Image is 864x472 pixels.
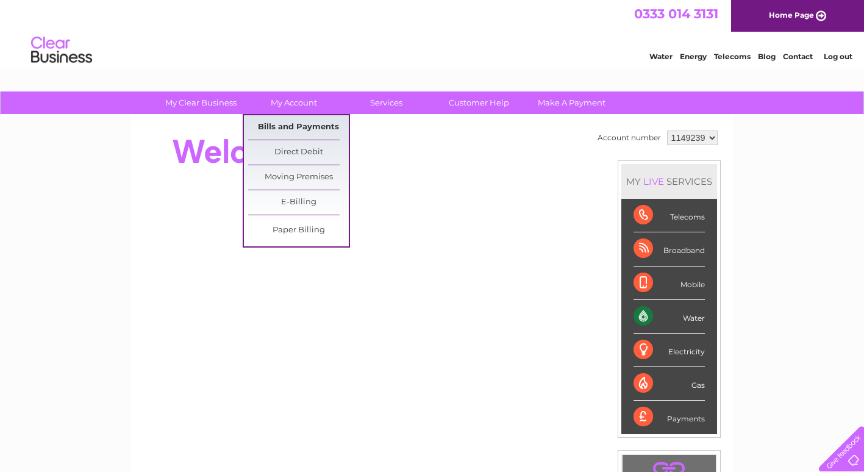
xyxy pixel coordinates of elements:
[151,91,251,114] a: My Clear Business
[634,401,705,434] div: Payments
[634,232,705,266] div: Broadband
[634,6,718,21] a: 0333 014 3131
[758,52,776,61] a: Blog
[594,127,664,148] td: Account number
[429,91,529,114] a: Customer Help
[824,52,852,61] a: Log out
[621,164,717,199] div: MY SERVICES
[641,176,666,187] div: LIVE
[649,52,673,61] a: Water
[521,91,622,114] a: Make A Payment
[248,165,349,190] a: Moving Premises
[783,52,813,61] a: Contact
[714,52,751,61] a: Telecoms
[634,300,705,334] div: Water
[30,32,93,69] img: logo.png
[248,218,349,243] a: Paper Billing
[336,91,437,114] a: Services
[248,140,349,165] a: Direct Debit
[680,52,707,61] a: Energy
[145,7,721,59] div: Clear Business is a trading name of Verastar Limited (registered in [GEOGRAPHIC_DATA] No. 3667643...
[634,199,705,232] div: Telecoms
[243,91,344,114] a: My Account
[634,367,705,401] div: Gas
[248,190,349,215] a: E-Billing
[634,334,705,367] div: Electricity
[248,115,349,140] a: Bills and Payments
[634,266,705,300] div: Mobile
